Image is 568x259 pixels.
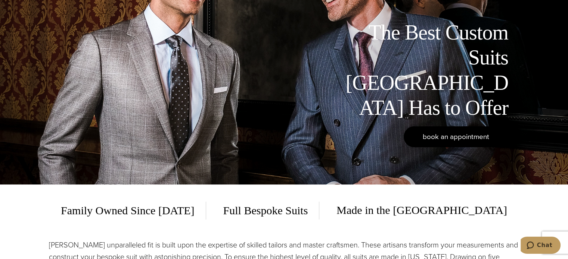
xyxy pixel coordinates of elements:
[212,202,320,219] span: Full Bespoke Suits
[325,201,507,219] span: Made in the [GEOGRAPHIC_DATA]
[521,237,561,255] iframe: Opens a widget where you can chat to one of our agents
[340,20,508,120] h1: The Best Custom Suits [GEOGRAPHIC_DATA] Has to Offer
[61,202,206,219] span: Family Owned Since [DATE]
[423,131,489,142] span: book an appointment
[404,126,508,147] a: book an appointment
